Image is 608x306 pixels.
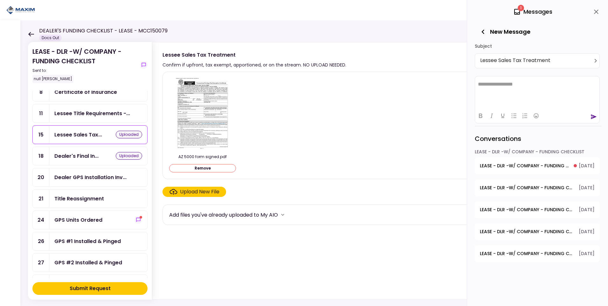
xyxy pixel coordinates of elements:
[32,253,148,272] a: 27GPS #2 Installed & Pinged
[579,206,595,213] span: [DATE]
[579,184,595,191] span: [DATE]
[54,131,102,139] div: Lessee Sales Tax Treatment
[33,168,49,186] div: 20
[497,111,508,120] button: Underline
[475,24,535,40] button: New Message
[32,147,148,165] a: 18Dealer's Final Invoiceuploaded
[32,211,148,229] a: 24GPS Units Orderedshow-messages
[33,254,49,272] div: 27
[32,232,148,251] a: 26GPS #1 Installed & Pinged
[475,111,486,120] button: Bold
[169,154,236,160] div: AZ 5000 form signed.pdf
[518,5,524,11] span: 1
[162,187,226,197] span: Click here to upload the required document
[475,149,600,157] div: LEASE - DLR -W/ COMPANY - FUNDING CHECKLIST
[6,5,35,15] img: Partner icon
[513,7,552,17] div: Messages
[116,131,142,138] div: uploaded
[480,56,597,66] div: Lessee Sales Tax Treatment
[480,163,569,169] span: LEASE - DLR -W/ COMPANY - FUNDING CHECKLIST - GPS Units Ordered
[54,173,127,181] div: Dealer GPS Installation Invoice
[475,201,600,218] button: open-conversation
[591,114,597,120] button: send
[520,111,530,120] button: Numbered list
[32,275,148,293] a: 31Interview
[278,210,287,219] button: more
[475,245,600,262] button: open-conversation
[33,275,49,293] div: 31
[486,111,497,120] button: Italic
[32,47,137,83] div: LEASE - DLR -W/ COMPANY - FUNDING CHECKLIST
[475,157,600,174] button: open-conversation
[33,190,49,208] div: 21
[531,111,542,120] button: Emojis
[33,147,49,165] div: 18
[32,68,137,73] div: Sent to:
[33,211,49,229] div: 24
[33,232,49,250] div: 26
[32,75,73,83] div: null [PERSON_NAME]
[54,88,117,96] div: Certificate of Insurance
[180,188,219,196] div: Upload New File
[33,126,49,144] div: 15
[508,111,519,120] button: Bullet list
[116,152,142,160] div: uploaded
[33,83,49,101] div: 8
[591,6,602,17] button: close
[579,250,595,257] span: [DATE]
[32,104,148,123] a: 11Lessee Title Requirements - Proof of IRP or Exemption
[70,285,111,292] div: Submit Request
[135,216,142,224] button: show-messages
[152,42,595,300] div: Lessee Sales Tax TreatmentConfirm if upfront, tax exempt, apportioned, or on the stream. NO UPLOA...
[480,228,574,235] span: LEASE - DLR -W/ COMPANY - FUNDING CHECKLIST - Proof of Company FEIN
[480,184,574,191] span: LEASE - DLR -W/ COMPANY - FUNDING CHECKLIST - Lessee's Initial Payment Paid
[32,83,148,101] a: 8Certificate of Insurance
[54,152,99,160] div: Dealer's Final Invoice
[475,76,599,108] iframe: Rich Text Area
[475,41,600,51] div: Subject
[480,206,574,213] span: LEASE - DLR -W/ COMPANY - FUNDING CHECKLIST - Dealer's Final Invoice
[39,27,168,35] h1: DEALER'S FUNDING CHECKLIST - LEASE - MCC150079
[162,61,346,69] div: Confirm if upfront, tax exempt, apportioned, or on the stream. NO UPLOAD NEEDED.
[54,259,122,267] div: GPS #2 Installed & Pinged
[54,195,104,203] div: Title Reassignment
[579,228,595,235] span: [DATE]
[54,237,121,245] div: GPS #1 Installed & Pinged
[32,189,148,208] a: 21Title Reassignment
[32,168,148,187] a: 20Dealer GPS Installation Invoice
[54,216,102,224] div: GPS Units Ordered
[169,164,236,172] button: Remove
[475,126,602,149] div: Conversations
[32,125,148,144] a: 15Lessee Sales Tax Treatmentuploaded
[32,282,148,295] button: Submit Request
[169,211,278,219] div: Add files you've already uploaded to My AIO
[39,35,62,41] div: Docs Out
[480,250,574,257] span: LEASE - DLR -W/ COMPANY - FUNDING CHECKLIST - Lessee CDL or Driver License
[475,179,600,196] button: open-conversation
[475,223,600,240] button: open-conversation
[33,104,49,122] div: 11
[54,109,130,117] div: Lessee Title Requirements - Proof of IRP or Exemption
[579,163,595,169] span: [DATE]
[140,61,148,69] button: show-messages
[162,51,346,59] div: Lessee Sales Tax Treatment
